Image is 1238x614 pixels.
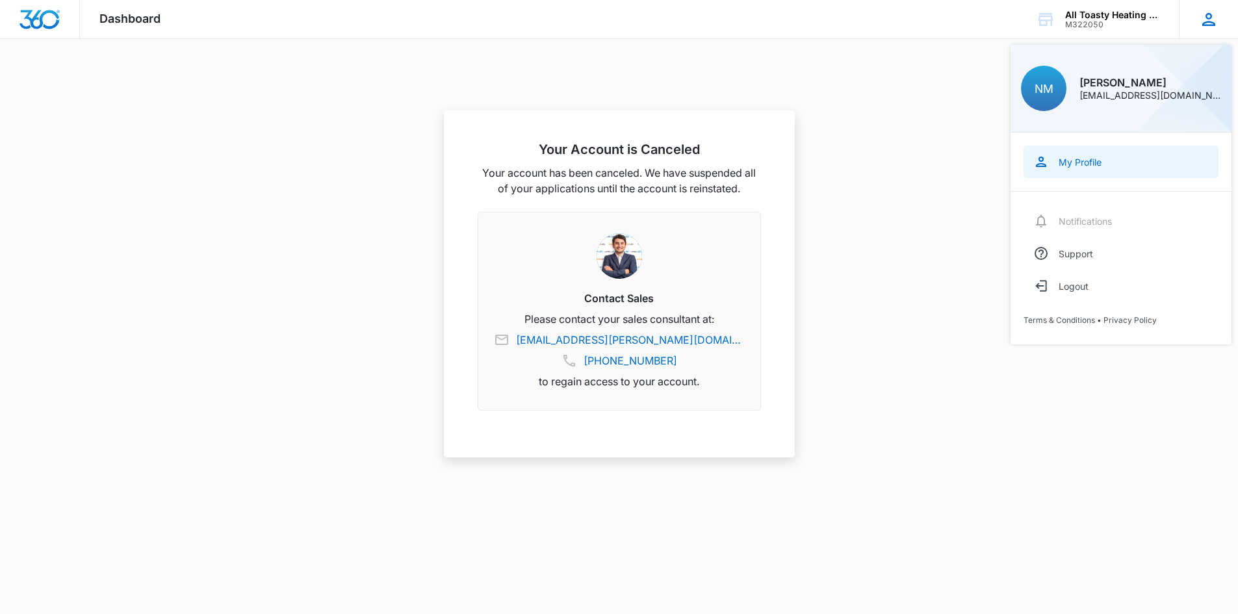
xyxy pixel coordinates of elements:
div: Support [1059,248,1093,259]
span: Dashboard [99,12,161,25]
p: Please contact your sales consultant at: to regain access to your account. [494,311,745,389]
a: Terms & Conditions [1024,315,1095,325]
span: NM [1035,82,1053,96]
a: Support [1024,237,1219,270]
div: [EMAIL_ADDRESS][DOMAIN_NAME] [1079,91,1221,100]
a: [PHONE_NUMBER] [584,353,677,368]
h2: Your Account is Canceled [478,142,761,157]
a: [EMAIL_ADDRESS][PERSON_NAME][DOMAIN_NAME] [516,332,745,348]
div: Logout [1059,281,1089,292]
p: Your account has been canceled. We have suspended all of your applications until the account is r... [478,165,761,196]
div: [PERSON_NAME] [1079,77,1221,88]
a: Privacy Policy [1103,315,1157,325]
button: Logout [1024,270,1219,302]
h3: Contact Sales [494,290,745,306]
div: account id [1065,20,1160,29]
div: account name [1065,10,1160,20]
a: My Profile [1024,146,1219,178]
div: My Profile [1059,157,1102,168]
div: • [1024,315,1219,325]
